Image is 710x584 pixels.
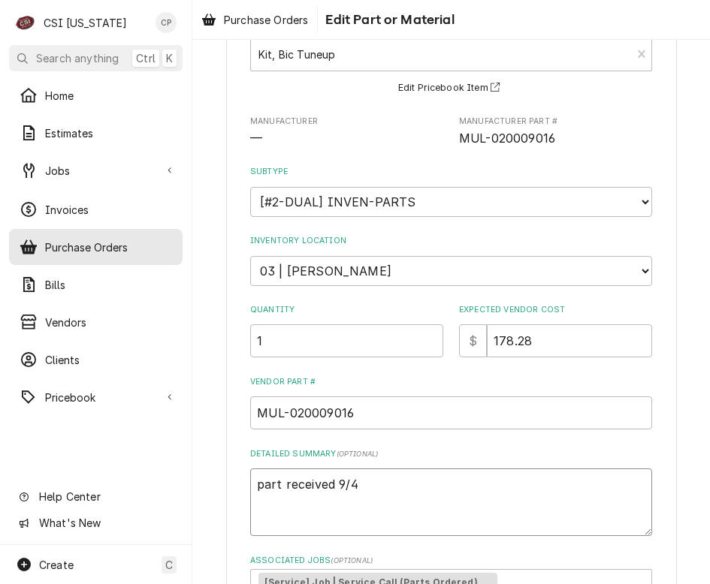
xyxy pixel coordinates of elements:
span: Invoices [45,202,172,218]
div: Quantity [250,304,443,357]
button: Search anythingCtrlK [9,45,183,71]
label: Subtype [250,166,652,178]
span: Bills [45,277,172,293]
span: Create [39,558,74,571]
a: Go to Jobs [9,152,183,188]
a: Purchase Orders [195,8,314,32]
a: Home [9,77,183,113]
a: Vendors [9,304,183,340]
span: Jobs [45,163,160,179]
label: Inventory Location [250,235,652,247]
a: Clients [9,342,183,378]
textarea: part received 9/4 [250,468,652,536]
div: Expected Vendor Cost [459,304,652,357]
a: Estimates [9,115,183,151]
div: C [15,12,36,33]
span: Purchase Orders [224,12,308,28]
div: Vendor Part # [250,376,652,429]
span: MUL-020009016 [459,131,555,146]
button: Edit Pricebook Item [396,79,507,98]
span: Manufacturer Part # [459,116,652,128]
span: Vendors [45,315,172,330]
label: Quantity [250,304,443,316]
span: Manufacturer [250,130,443,148]
div: CSI Kentucky's Avatar [15,12,36,33]
div: $ [459,324,487,357]
div: Craig Pierce's Avatar [156,12,177,33]
span: Manufacturer Part # [459,130,652,148]
label: Vendor Part # [250,376,652,388]
div: Inventory Location [250,235,652,285]
span: ( optional ) [337,450,379,458]
span: Ctrl [136,50,156,66]
span: Manufacturer [250,116,443,128]
span: Pricebook [45,390,160,405]
span: Purchase Orders [45,239,172,255]
div: Manufacturer [250,116,443,148]
div: Short Description [250,23,652,97]
div: Subtype [250,166,652,216]
span: Estimates [45,125,172,141]
a: Purchase Orders [9,229,183,265]
div: Detailed Summary [250,448,652,536]
span: Edit Part or Material [321,10,454,30]
div: Manufacturer Part # [459,116,652,148]
label: Associated Jobs [250,555,652,567]
a: Bills [9,266,183,303]
div: CSI [US_STATE] [44,15,127,31]
span: ( optional ) [331,556,373,564]
label: Detailed Summary [250,448,652,460]
span: Clients [45,352,172,368]
a: Go to What's New [9,510,183,535]
a: Go to Help Center [9,484,183,509]
span: Home [45,88,172,104]
label: Expected Vendor Cost [459,304,652,316]
span: C [165,557,173,573]
span: Help Center [39,489,174,504]
a: Invoices [9,191,183,227]
div: CP [156,12,177,33]
span: What's New [39,515,174,531]
span: K [166,50,173,66]
span: — [250,131,262,146]
a: Go to Pricebook [9,379,183,415]
span: Search anything [36,50,119,66]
